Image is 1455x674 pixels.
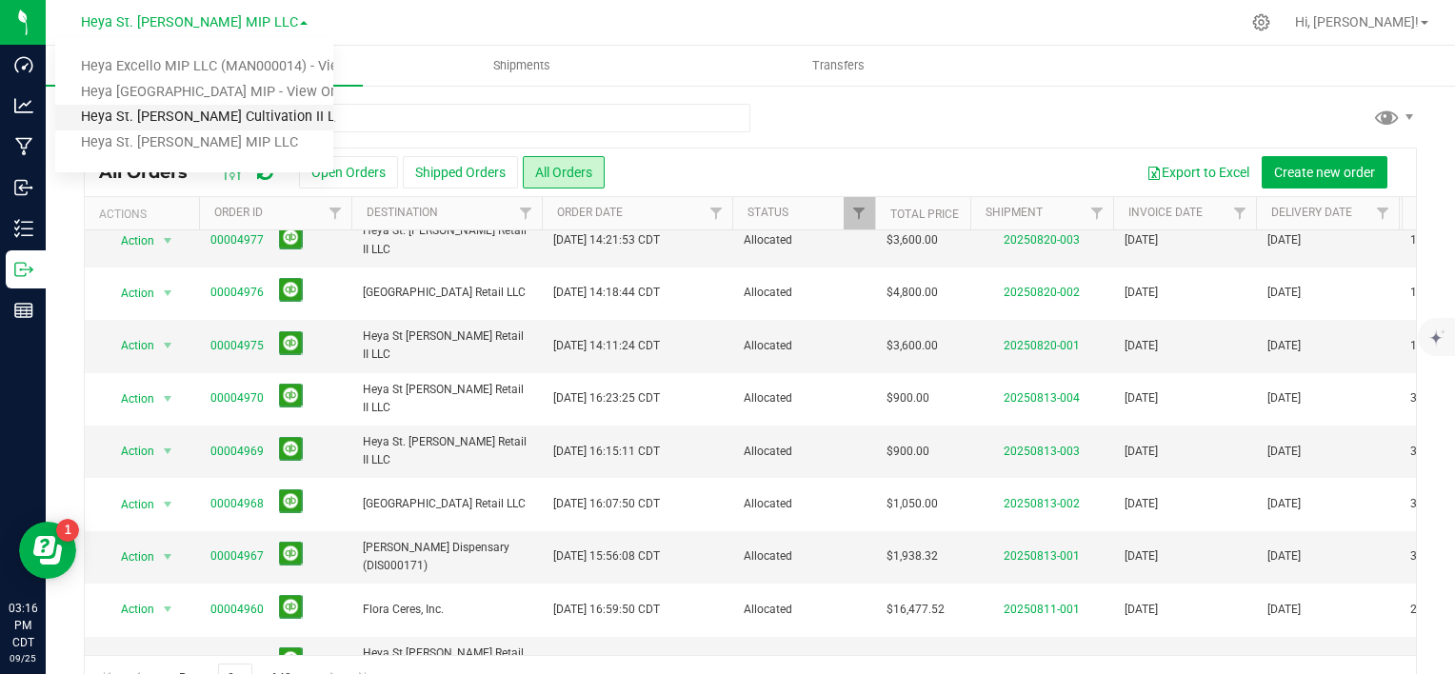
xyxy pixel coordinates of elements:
[1134,156,1262,188] button: Export to Excel
[1249,13,1273,31] div: Manage settings
[744,284,864,302] span: Allocated
[156,332,180,359] span: select
[1004,391,1080,405] a: 20250813-004
[14,301,33,320] inline-svg: Reports
[1267,337,1301,355] span: [DATE]
[104,280,155,307] span: Action
[744,231,864,249] span: Allocated
[986,206,1043,219] a: Shipment
[156,491,180,518] span: select
[553,495,660,513] span: [DATE] 16:07:50 CDT
[363,601,530,619] span: Flora Ceres, Inc.
[210,231,264,249] a: 00004977
[1004,233,1080,247] a: 20250820-003
[104,544,155,570] span: Action
[9,600,37,651] p: 03:16 PM CDT
[210,389,264,407] a: 00004970
[1004,339,1080,352] a: 20250820-001
[210,601,264,619] a: 00004960
[210,337,264,355] a: 00004975
[156,438,180,465] span: select
[468,57,576,74] span: Shipments
[887,443,929,461] span: $900.00
[887,231,938,249] span: $3,600.00
[156,228,180,254] span: select
[99,208,191,221] div: Actions
[1267,389,1301,407] span: [DATE]
[744,389,864,407] span: Allocated
[104,491,155,518] span: Action
[104,596,155,623] span: Action
[299,156,398,188] button: Open Orders
[363,222,530,258] span: Heya St. [PERSON_NAME] Retail II LLC
[1125,653,1158,671] span: [DATE]
[701,197,732,229] a: Filter
[214,206,263,219] a: Order ID
[14,178,33,197] inline-svg: Inbound
[680,46,997,86] a: Transfers
[1267,284,1301,302] span: [DATE]
[363,433,530,469] span: Heya St. [PERSON_NAME] Retail II LLC
[887,389,929,407] span: $900.00
[1410,231,1437,249] span: 1200
[887,495,938,513] span: $1,050.00
[1125,231,1158,249] span: [DATE]
[887,601,945,619] span: $16,477.52
[1274,165,1375,180] span: Create new order
[887,284,938,302] span: $4,800.00
[1410,547,1430,565] span: 380
[1125,284,1158,302] span: [DATE]
[104,386,155,412] span: Action
[887,653,929,671] span: $680.00
[744,495,864,513] span: Allocated
[1128,206,1203,219] a: Invoice Date
[320,197,351,229] a: Filter
[1267,443,1301,461] span: [DATE]
[553,547,660,565] span: [DATE] 15:56:08 CDT
[210,443,264,461] a: 00004969
[156,544,180,570] span: select
[747,206,788,219] a: Status
[744,547,864,565] span: Allocated
[363,539,530,575] span: [PERSON_NAME] Dispensary (DIS000171)
[1410,337,1437,355] span: 1200
[367,206,438,219] a: Destination
[1410,284,1437,302] span: 1400
[104,228,155,254] span: Action
[1267,547,1301,565] span: [DATE]
[553,337,660,355] span: [DATE] 14:11:24 CDT
[104,438,155,465] span: Action
[1410,653,1430,671] span: 232
[887,337,938,355] span: $3,600.00
[1125,547,1158,565] span: [DATE]
[46,46,363,86] a: Orders
[363,495,530,513] span: [GEOGRAPHIC_DATA] Retail LLC
[403,156,518,188] button: Shipped Orders
[887,547,938,565] span: $1,938.32
[1367,197,1399,229] a: Filter
[14,55,33,74] inline-svg: Dashboard
[1295,14,1419,30] span: Hi, [PERSON_NAME]!
[1004,445,1080,458] a: 20250813-003
[553,231,660,249] span: [DATE] 14:21:53 CDT
[557,206,623,219] a: Order Date
[1125,601,1158,619] span: [DATE]
[1125,495,1158,513] span: [DATE]
[84,104,750,132] input: Search Order ID, Destination, Customer PO...
[523,156,605,188] button: All Orders
[1004,497,1080,510] a: 20250813-002
[1125,443,1158,461] span: [DATE]
[56,519,79,542] iframe: Resource center unread badge
[363,46,680,86] a: Shipments
[210,547,264,565] a: 00004967
[1004,603,1080,616] a: 20250811-001
[1082,197,1113,229] a: Filter
[210,653,264,671] a: 00004958
[9,651,37,665] p: 09/25
[156,280,180,307] span: select
[844,197,875,229] a: Filter
[1410,601,1444,619] span: 24936
[1267,601,1301,619] span: [DATE]
[553,601,660,619] span: [DATE] 16:59:50 CDT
